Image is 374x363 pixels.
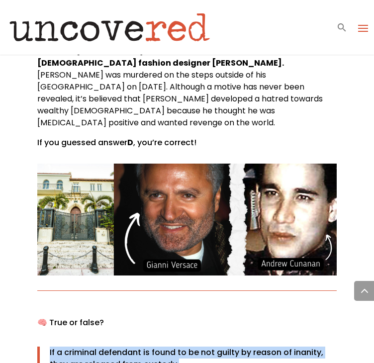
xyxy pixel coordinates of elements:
strong: D [127,137,133,148]
p: : [PERSON_NAME] final victim was [37,45,337,137]
p: 🧠 True or false? [37,317,337,337]
p: If you guessed answer , you’re correct! [37,137,337,149]
span: [PERSON_NAME] was murdered on the steps outside of his [GEOGRAPHIC_DATA] on [DATE]. Although a mo... [37,69,323,128]
b: world-renowned [DEMOGRAPHIC_DATA] fashion designer [PERSON_NAME]. [37,45,284,69]
img: GianniVersaceTrivia [37,164,337,275]
strong: ANSWER [37,45,73,57]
